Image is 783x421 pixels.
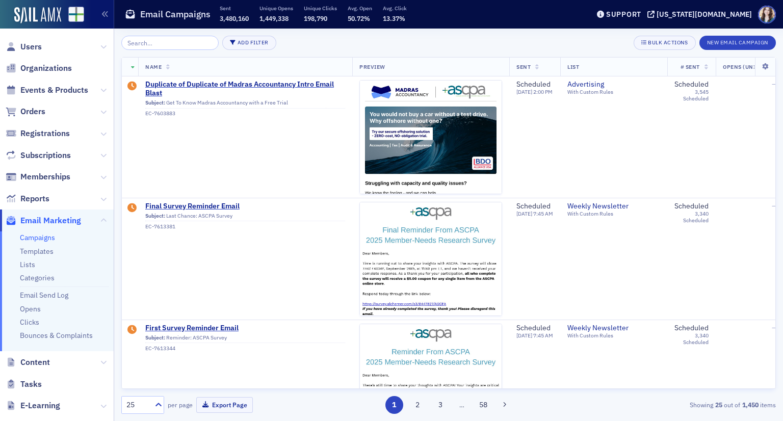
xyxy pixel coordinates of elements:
span: — [772,323,777,332]
span: 1,449,338 [259,14,289,22]
a: Campaigns [20,233,55,242]
span: [DATE] [516,210,533,217]
input: Search… [121,36,219,50]
span: Name [145,63,162,70]
div: Reminder: ASCPA Survey [145,334,345,344]
button: [US_STATE][DOMAIN_NAME] [647,11,755,18]
div: Draft [127,325,137,335]
div: Support [606,10,641,19]
a: Final Survey Reminder Email [145,202,345,211]
a: Email Marketing [6,215,81,226]
span: 50.72% [348,14,370,22]
span: — [772,201,777,210]
a: View Homepage [61,7,84,24]
a: Organizations [6,63,72,74]
button: Bulk Actions [634,36,695,50]
div: 3,545 Scheduled [674,89,709,102]
button: 58 [475,396,492,414]
a: Categories [20,273,55,282]
span: Events & Products [20,85,88,96]
a: Bounces & Complaints [20,331,93,340]
div: Get To Know Madras Accountancy with a Free Trial [145,99,345,109]
div: With Custom Rules [567,210,660,217]
a: Orders [6,106,45,117]
span: Users [20,41,42,52]
div: Draft [127,203,137,214]
a: First Survey Reminder Email [145,324,345,333]
span: Opens (Unique) [723,63,769,70]
a: Events & Products [6,85,88,96]
a: New Email Campaign [699,37,776,46]
p: Unique Opens [259,5,293,12]
p: Sent [220,5,249,12]
span: Memberships [20,171,70,182]
div: With Custom Rules [567,89,660,95]
div: Scheduled [674,324,709,333]
div: Draft [127,82,137,92]
a: Lists [20,260,35,269]
strong: 1,450 [740,400,760,409]
img: SailAMX [68,7,84,22]
span: 13.37% [383,14,405,22]
span: Registrations [20,128,70,139]
span: Profile [758,6,776,23]
span: Weekly Newsletter [567,202,660,211]
div: EC-7613344 [145,345,345,352]
div: Scheduled [674,202,709,211]
div: EC-7613381 [145,223,345,230]
span: 7:45 AM [533,210,553,217]
span: Tasks [20,379,42,390]
a: Subscriptions [6,150,71,161]
a: Memberships [6,171,70,182]
a: Registrations [6,128,70,139]
div: Last Chance: ASCPA Survey [145,213,345,222]
span: [DATE] [516,88,533,95]
a: SailAMX [14,7,61,23]
a: Opens [20,304,41,313]
a: Duplicate of Duplicate of Madras Accountancy Intro Email Blast [145,80,345,98]
span: Subscriptions [20,150,71,161]
div: Scheduled [674,80,709,89]
span: Organizations [20,63,72,74]
a: Templates [20,247,54,256]
div: EC-7603883 [145,110,345,117]
span: Content [20,357,50,368]
div: [US_STATE][DOMAIN_NAME] [657,10,752,19]
h1: Email Campaigns [140,8,211,20]
span: # Sent [681,63,700,70]
a: E-Learning [6,400,60,411]
a: Tasks [6,379,42,390]
span: Subject: [145,213,165,219]
div: 3,340 Scheduled [674,332,709,346]
strong: 25 [713,400,724,409]
label: per page [168,400,193,409]
div: 25 [126,400,149,410]
a: Advertising [567,80,660,89]
a: Content [6,357,50,368]
div: Scheduled [516,324,553,333]
button: 3 [432,396,450,414]
a: Weekly Newsletter [567,324,660,333]
p: Avg. Click [383,5,407,12]
span: Subject: [145,334,165,341]
div: With Custom Rules [567,332,660,339]
span: Email Marketing [20,215,81,226]
button: Export Page [196,397,253,413]
a: Users [6,41,42,52]
span: E-Learning [20,400,60,411]
span: … [455,400,469,409]
button: 1 [385,396,403,414]
div: Bulk Actions [648,40,688,45]
span: Orders [20,106,45,117]
button: New Email Campaign [699,36,776,50]
span: 2:00 PM [533,88,553,95]
span: 198,790 [304,14,327,22]
span: [DATE] [516,332,533,339]
button: 2 [408,396,426,414]
div: 3,340 Scheduled [674,210,709,224]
